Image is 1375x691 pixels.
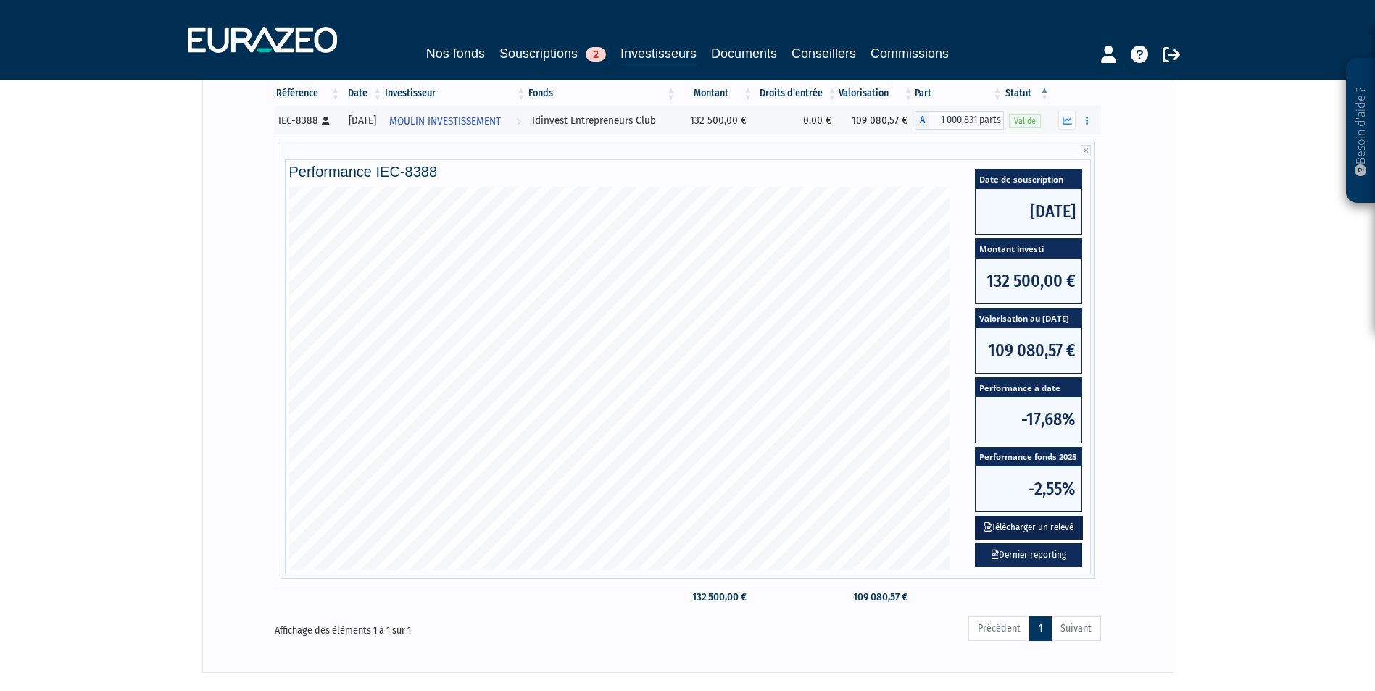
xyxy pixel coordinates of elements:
[383,106,527,135] a: MOULIN INVESTISSEMENT
[275,81,342,106] th: Référence : activer pour trier la colonne par ordre croissant
[1009,114,1041,128] span: Valide
[532,113,672,128] div: Idinvest Entrepreneurs Club
[976,169,1081,189] span: Date de souscription
[1353,66,1369,196] p: Besoin d'aide ?
[677,585,754,610] td: 132 500,00 €
[915,111,929,130] span: A
[976,328,1081,373] span: 109 080,57 €
[1029,616,1052,641] a: 1
[383,81,527,106] th: Investisseur: activer pour trier la colonne par ordre croissant
[527,81,677,106] th: Fonds: activer pour trier la colonne par ordre croissant
[677,81,754,106] th: Montant: activer pour trier la colonne par ordre croissant
[976,397,1081,442] span: -17,68%
[839,106,915,135] td: 109 080,57 €
[975,516,1083,540] button: Télécharger un relevé
[975,543,1082,567] a: Dernier reporting
[976,466,1081,511] span: -2,55%
[426,43,485,64] a: Nos fonds
[389,108,501,135] span: MOULIN INVESTISSEMENT
[839,81,915,106] th: Valorisation: activer pour trier la colonne par ordre croissant
[677,106,754,135] td: 132 500,00 €
[499,43,606,64] a: Souscriptions2
[341,81,383,106] th: Date: activer pour trier la colonne par ordre croissant
[871,43,949,64] a: Commissions
[516,108,521,135] i: Voir l'investisseur
[322,117,330,125] i: [Français] Personne physique
[915,81,1004,106] th: Part: activer pour trier la colonne par ordre croissant
[754,81,838,106] th: Droits d'entrée: activer pour trier la colonne par ordre croissant
[976,309,1081,328] span: Valorisation au [DATE]
[188,27,337,53] img: 1732889491-logotype_eurazeo_blanc_rvb.png
[754,106,838,135] td: 0,00 €
[976,448,1081,467] span: Performance fonds 2025
[976,239,1081,259] span: Montant investi
[620,43,697,66] a: Investisseurs
[929,111,1004,130] span: 1 000,831 parts
[839,585,915,610] td: 109 080,57 €
[346,113,378,128] div: [DATE]
[711,43,777,64] a: Documents
[275,615,607,638] div: Affichage des éléments 1 à 1 sur 1
[976,189,1081,234] span: [DATE]
[289,164,1087,180] h4: Performance IEC-8388
[915,111,1004,130] div: A - Idinvest Entrepreneurs Club
[976,378,1081,398] span: Performance à date
[586,47,606,62] span: 2
[792,43,856,64] a: Conseillers
[976,259,1081,303] span: 132 500,00 €
[278,113,337,128] div: IEC-8388
[1004,81,1051,106] th: Statut : activer pour trier la colonne par ordre d&eacute;croissant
